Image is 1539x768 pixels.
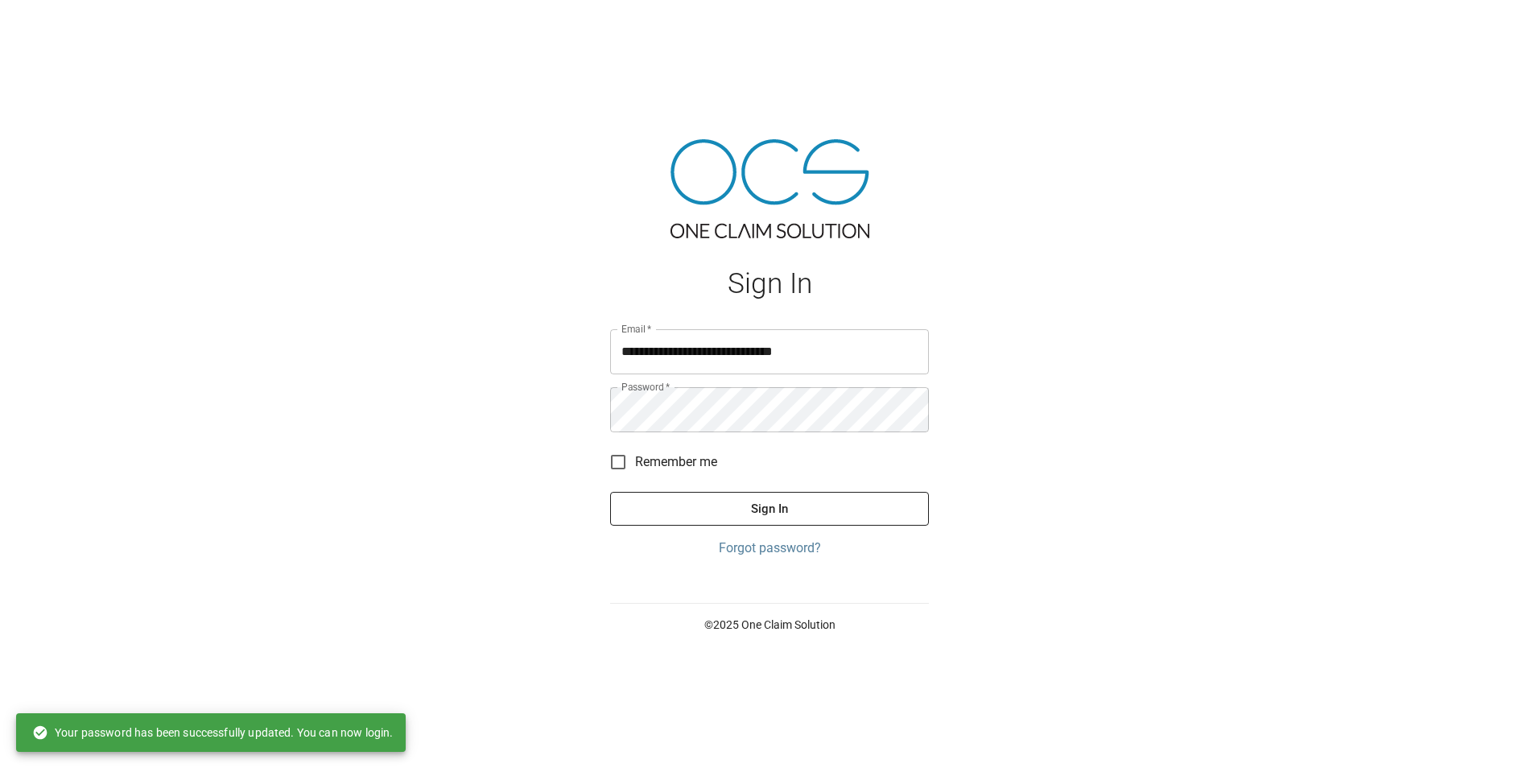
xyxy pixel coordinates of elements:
[610,267,929,300] h1: Sign In
[19,10,84,42] img: ocs-logo-white-transparent.png
[670,139,869,238] img: ocs-logo-tra.png
[610,492,929,526] button: Sign In
[610,539,929,558] a: Forgot password?
[621,380,670,394] label: Password
[635,452,717,472] span: Remember me
[621,322,652,336] label: Email
[32,718,393,747] div: Your password has been successfully updated. You can now login.
[610,617,929,633] p: © 2025 One Claim Solution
